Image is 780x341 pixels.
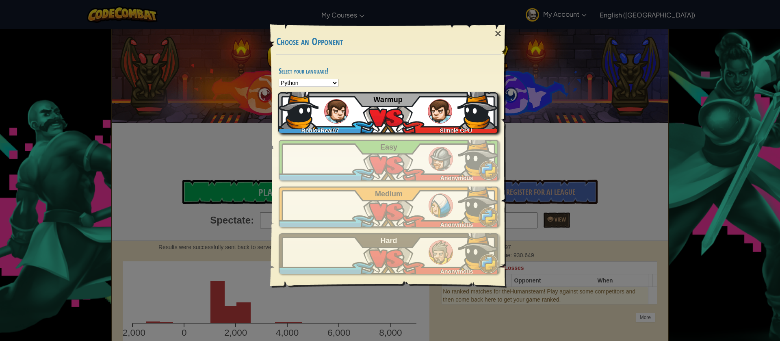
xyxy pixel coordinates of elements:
[440,175,473,181] span: Anonymous
[276,36,501,47] h3: Choose an Opponent
[301,127,339,134] span: RobloxReal07
[279,187,499,227] a: Anonymous
[458,136,499,176] img: bVOALgAAAAZJREFUAwC6xeJXyo7EAgAAAABJRU5ErkJggg==
[429,240,453,265] img: humans_ladder_hard.png
[380,143,397,151] span: Easy
[381,237,397,245] span: Hard
[279,140,499,180] a: Anonymous
[278,88,318,129] img: bVOALgAAAAZJREFUAwC6xeJXyo7EAgAAAABJRU5ErkJggg==
[457,88,498,129] img: bVOALgAAAAZJREFUAwC6xeJXyo7EAgAAAABJRU5ErkJggg==
[458,229,499,270] img: bVOALgAAAAZJREFUAwC6xeJXyo7EAgAAAABJRU5ErkJggg==
[279,92,499,133] a: RobloxReal07Simple CPU
[440,268,473,275] span: Anonymous
[429,147,453,171] img: humans_ladder_easy.png
[429,193,453,218] img: humans_ladder_medium.png
[375,190,403,198] span: Medium
[458,182,499,223] img: bVOALgAAAAZJREFUAwC6xeJXyo7EAgAAAABJRU5ErkJggg==
[279,233,499,274] a: Anonymous
[324,99,349,124] img: humans_ladder_tutorial.png
[440,127,472,134] span: Simple CPU
[428,99,452,124] img: humans_ladder_tutorial.png
[440,222,473,228] span: Anonymous
[489,22,507,46] div: ×
[373,96,402,104] span: Warmup
[279,67,499,75] h4: Select your language!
